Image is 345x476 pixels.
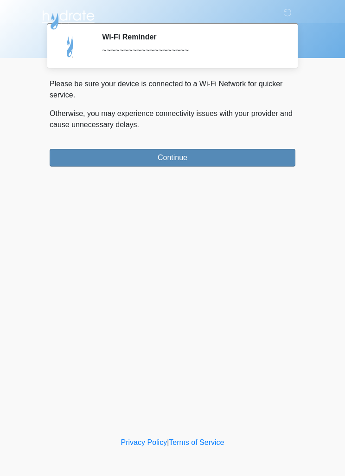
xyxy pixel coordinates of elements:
[121,438,167,446] a: Privacy Policy
[40,7,96,30] img: Hydrate IV Bar - Scottsdale Logo
[50,149,295,167] button: Continue
[169,438,224,446] a: Terms of Service
[137,121,139,129] span: .
[57,32,84,60] img: Agent Avatar
[102,45,281,56] div: ~~~~~~~~~~~~~~~~~~~~
[167,438,169,446] a: |
[50,78,295,101] p: Please be sure your device is connected to a Wi-Fi Network for quicker service.
[50,108,295,130] p: Otherwise, you may experience connectivity issues with your provider and cause unnecessary delays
